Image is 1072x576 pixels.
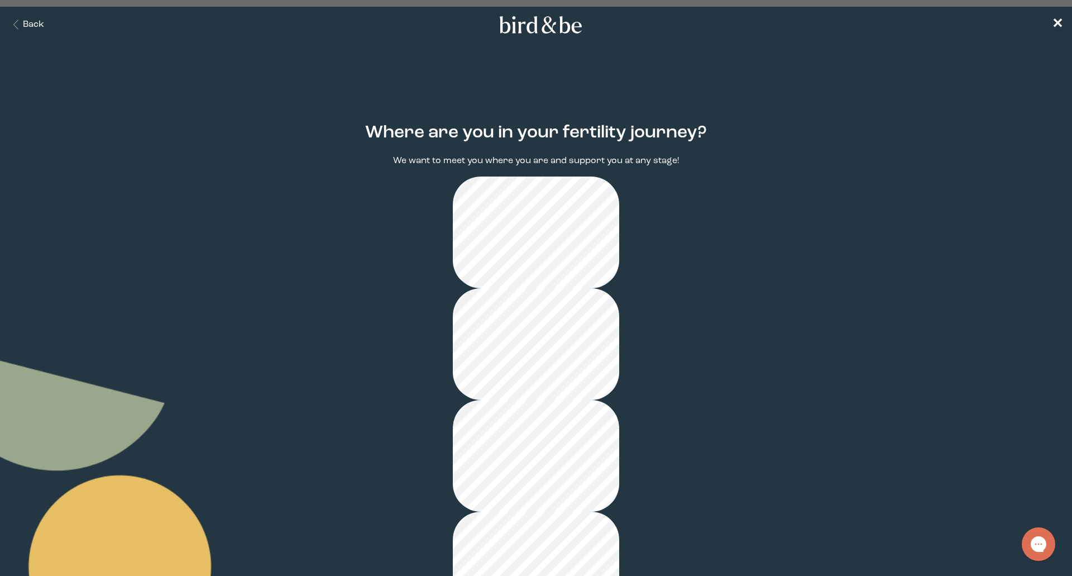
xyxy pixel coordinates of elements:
[1052,15,1063,35] a: ✕
[9,18,44,31] button: Back Button
[393,155,679,168] p: We want to meet you where you are and support you at any stage!
[1052,18,1063,31] span: ✕
[1016,523,1061,565] iframe: Gorgias live chat messenger
[365,120,707,146] h2: Where are you in your fertility journey?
